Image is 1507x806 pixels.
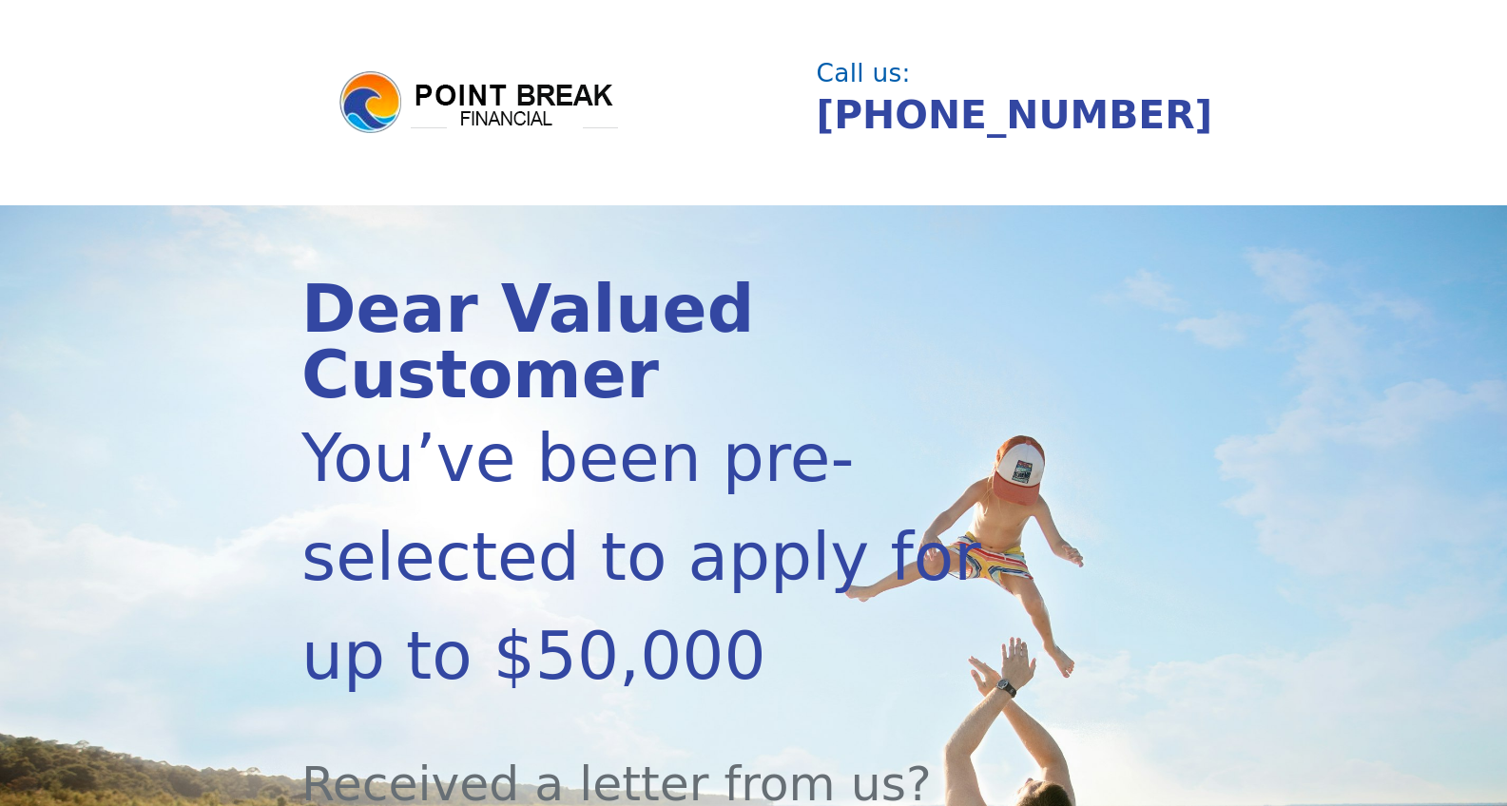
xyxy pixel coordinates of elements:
img: logo.png [337,68,622,137]
div: Dear Valued Customer [301,277,1070,409]
a: [PHONE_NUMBER] [817,92,1213,138]
div: You’ve been pre-selected to apply for up to $50,000 [301,409,1070,705]
div: Call us: [817,61,1193,86]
